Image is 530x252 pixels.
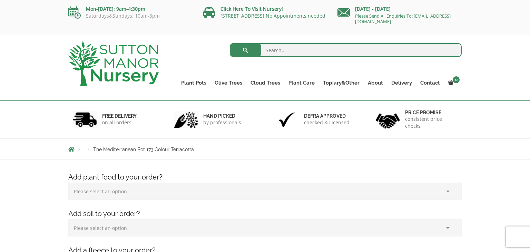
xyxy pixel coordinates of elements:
nav: Breadcrumbs [68,146,462,152]
a: Olive Trees [210,78,246,88]
a: 0 [444,78,462,88]
img: 3.jpg [275,111,299,128]
img: 4.jpg [376,109,400,130]
a: Plant Pots [177,78,210,88]
p: on all orders [102,119,137,126]
span: 0 [453,76,460,83]
a: About [364,78,387,88]
a: Plant Care [284,78,319,88]
h6: Defra approved [304,113,350,119]
h6: FREE DELIVERY [102,113,137,119]
p: [DATE] - [DATE] [337,5,462,13]
p: by professionals [203,119,241,126]
h4: Add plant food to your order? [63,172,467,183]
p: checked & Licensed [304,119,350,126]
p: consistent price checks [405,116,458,129]
h6: Price promise [405,109,458,116]
img: logo [68,41,159,86]
h4: Add soil to your order? [63,209,467,219]
h6: hand picked [203,113,241,119]
a: Cloud Trees [246,78,284,88]
a: Please Send All Enquiries To: [EMAIL_ADDRESS][DOMAIN_NAME] [355,13,451,25]
input: Search... [230,43,462,57]
a: Topiary&Other [319,78,364,88]
p: Mon-[DATE]: 9am-4:30pm [68,5,193,13]
a: Delivery [387,78,416,88]
span: The Mediterranean Pot 173 Colour Terracotta [93,147,194,152]
img: 1.jpg [73,111,97,128]
a: Click Here To Visit Nursery! [220,6,283,12]
p: Saturdays&Sundays: 10am-3pm [68,13,193,19]
a: Contact [416,78,444,88]
img: 2.jpg [174,111,198,128]
a: [STREET_ADDRESS] No Appointments needed [220,12,325,19]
